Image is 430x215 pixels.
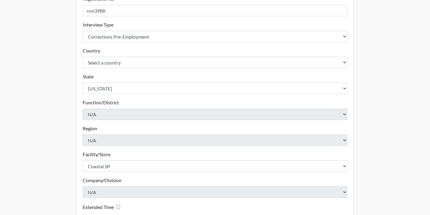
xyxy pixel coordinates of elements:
[83,177,122,184] label: Company/Division
[83,5,348,16] input: Insert a Registration ID, which needs to be a unique alphanumeric value for each interviewee
[83,125,97,132] label: Region
[83,99,119,106] label: Function/District
[83,21,113,28] label: Interview Type
[83,47,100,54] label: Country
[83,73,94,80] label: State
[83,203,123,211] div: Checking this box will provide the interviewee with an accomodation of extra time to answer each ...
[83,204,114,211] label: Extended Time
[83,151,110,158] label: Facility/Store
